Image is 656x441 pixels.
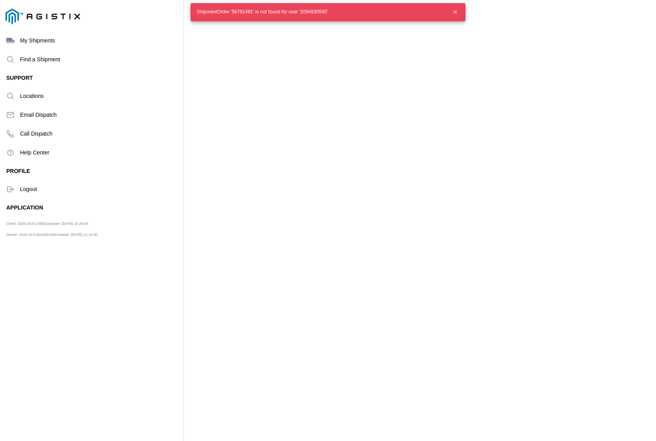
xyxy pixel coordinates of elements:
[20,56,177,62] ion-label: Find a Shipment
[20,37,177,44] ion-label: My Shipments
[6,222,134,230] ion-label: Client: 2025.18.0-27d3021
[6,232,134,241] ion-label: Server: 2025.18.0-d1e9a510831
[20,112,177,118] ion-label: Email Dispatch
[20,186,177,192] ion-label: Logout
[20,149,177,156] ion-label: Help Center
[20,130,177,137] ion-label: Call Dispatch
[58,232,97,237] span: master, [DATE] 11:12:30
[20,93,177,99] ion-label: Locations
[49,222,88,226] span: master, [DATE] 10:20:09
